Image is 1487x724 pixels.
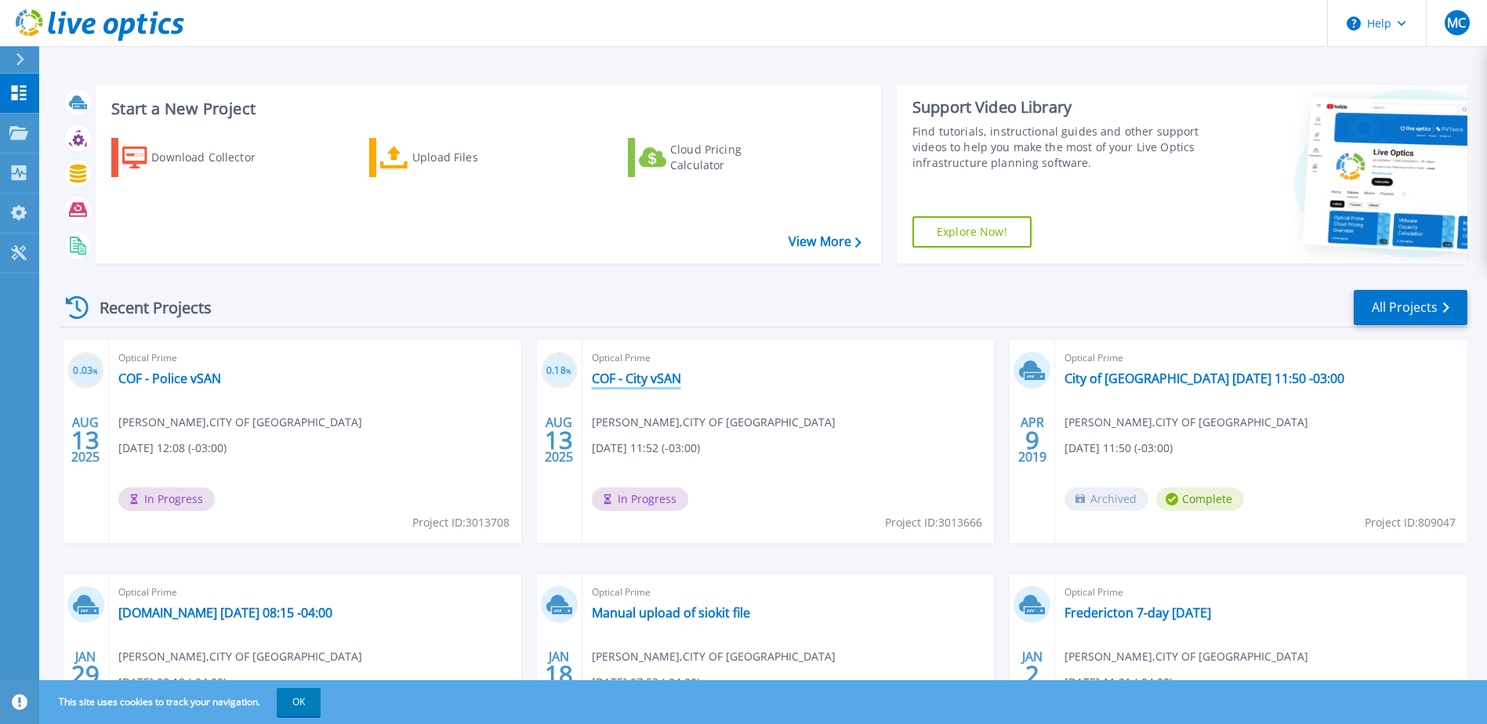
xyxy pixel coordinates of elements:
[111,138,286,177] a: Download Collector
[118,371,221,386] a: COF - Police vSAN
[670,142,796,173] div: Cloud Pricing Calculator
[912,124,1203,171] div: Find tutorials, instructional guides and other support videos to help you make the most of your L...
[592,440,700,457] span: [DATE] 11:52 (-03:00)
[1064,605,1211,621] a: Fredericton 7-day [DATE]
[1156,487,1244,511] span: Complete
[592,487,688,511] span: In Progress
[412,142,538,173] div: Upload Files
[1025,433,1039,447] span: 9
[118,487,215,511] span: In Progress
[60,288,233,327] div: Recent Projects
[1064,648,1308,665] span: [PERSON_NAME] , CITY OF [GEOGRAPHIC_DATA]
[369,138,544,177] a: Upload Files
[592,605,750,621] a: Manual upload of siokit file
[1447,16,1466,29] span: MC
[592,674,700,691] span: [DATE] 07:53 (-04:00)
[592,371,681,386] a: COF - City vSAN
[544,646,574,703] div: JAN 2018
[566,367,571,375] span: %
[92,367,98,375] span: %
[592,648,836,665] span: [PERSON_NAME] , CITY OF [GEOGRAPHIC_DATA]
[628,138,803,177] a: Cloud Pricing Calculator
[1064,414,1308,431] span: [PERSON_NAME] , CITY OF [GEOGRAPHIC_DATA]
[412,514,510,531] span: Project ID: 3013708
[1064,674,1173,691] span: [DATE] 11:21 (-04:00)
[43,688,321,716] span: This site uses cookies to track your navigation.
[1064,371,1344,386] a: City of [GEOGRAPHIC_DATA] [DATE] 11:50 -03:00
[71,433,100,447] span: 13
[789,234,861,249] a: View More
[1064,349,1458,367] span: Optical Prime
[541,362,578,380] h3: 0.18
[118,440,227,457] span: [DATE] 12:08 (-03:00)
[118,414,362,431] span: [PERSON_NAME] , CITY OF [GEOGRAPHIC_DATA]
[1017,411,1047,469] div: APR 2019
[118,648,362,665] span: [PERSON_NAME] , CITY OF [GEOGRAPHIC_DATA]
[1064,440,1173,457] span: [DATE] 11:50 (-03:00)
[151,142,277,173] div: Download Collector
[1365,514,1456,531] span: Project ID: 809047
[912,216,1032,248] a: Explore Now!
[118,605,332,621] a: [DOMAIN_NAME] [DATE] 08:15 -04:00
[544,411,574,469] div: AUG 2025
[1354,290,1467,325] a: All Projects
[1025,668,1039,681] span: 2
[111,100,861,118] h3: Start a New Project
[71,668,100,681] span: 29
[118,349,512,367] span: Optical Prime
[545,433,573,447] span: 13
[545,668,573,681] span: 18
[71,646,100,703] div: JAN 2018
[592,414,836,431] span: [PERSON_NAME] , CITY OF [GEOGRAPHIC_DATA]
[592,584,985,601] span: Optical Prime
[1017,646,1047,703] div: JAN 2018
[912,97,1203,118] div: Support Video Library
[1064,487,1148,511] span: Archived
[592,349,985,367] span: Optical Prime
[71,411,100,469] div: AUG 2025
[277,688,321,716] button: OK
[67,362,104,380] h3: 0.03
[1064,584,1458,601] span: Optical Prime
[885,514,982,531] span: Project ID: 3013666
[118,674,227,691] span: [DATE] 08:18 (-04:00)
[118,584,512,601] span: Optical Prime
